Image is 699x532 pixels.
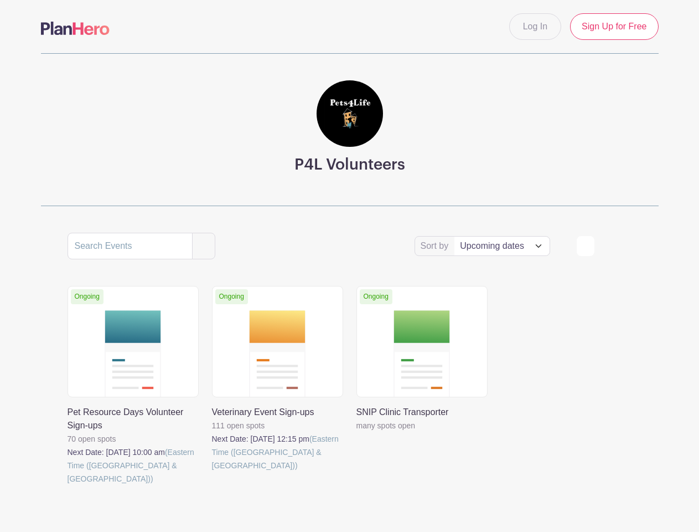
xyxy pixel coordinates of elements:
[317,80,383,147] img: square%20black%20logo%20FB%20profile.jpg
[294,156,405,175] h3: P4L Volunteers
[421,239,452,253] label: Sort by
[577,236,632,256] div: order and view
[41,22,110,35] img: logo-507f7623f17ff9eddc593b1ce0a138ce2505c220e1c5a4e2b4648c50719b7d32.svg
[509,13,561,40] a: Log In
[68,233,193,259] input: Search Events
[570,13,658,40] a: Sign Up for Free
